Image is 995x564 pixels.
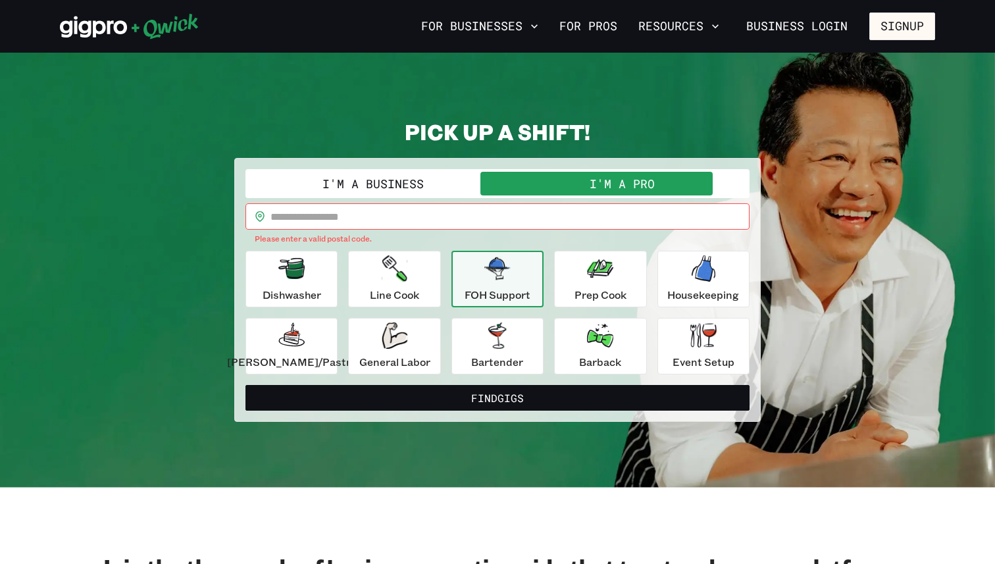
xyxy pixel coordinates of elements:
[869,13,935,40] button: Signup
[245,318,338,374] button: [PERSON_NAME]/Pastry
[348,318,440,374] button: General Labor
[554,15,623,38] a: For Pros
[248,172,497,195] button: I'm a Business
[657,251,750,307] button: Housekeeping
[667,287,739,303] p: Housekeeping
[416,15,544,38] button: For Businesses
[348,251,440,307] button: Line Cook
[554,251,646,307] button: Prep Cook
[245,251,338,307] button: Dishwasher
[451,318,544,374] button: Bartender
[245,385,750,411] button: FindGigs
[554,318,646,374] button: Barback
[574,287,626,303] p: Prep Cook
[735,13,859,40] a: Business Login
[359,354,430,370] p: General Labor
[263,287,321,303] p: Dishwasher
[471,354,523,370] p: Bartender
[497,172,747,195] button: I'm a Pro
[657,318,750,374] button: Event Setup
[465,287,530,303] p: FOH Support
[370,287,419,303] p: Line Cook
[451,251,544,307] button: FOH Support
[579,354,621,370] p: Barback
[255,232,740,245] p: Please enter a valid postal code.
[633,15,725,38] button: Resources
[673,354,734,370] p: Event Setup
[227,354,356,370] p: [PERSON_NAME]/Pastry
[234,118,761,145] h2: PICK UP A SHIFT!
